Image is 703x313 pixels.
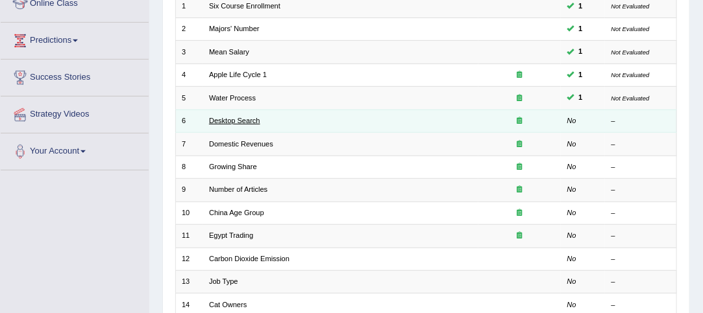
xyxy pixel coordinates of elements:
[611,254,671,264] div: –
[175,156,203,178] td: 8
[484,70,555,80] div: Exam occurring question
[567,301,576,308] em: No
[567,255,576,262] em: No
[484,93,555,104] div: Exam occurring question
[209,71,267,78] a: Apple Life Cycle 1
[567,231,576,239] em: No
[611,300,671,310] div: –
[611,139,671,150] div: –
[175,41,203,64] td: 3
[175,225,203,248] td: 11
[574,1,587,12] span: You can still take this question
[574,69,587,81] span: You can still take this question
[611,3,650,10] small: Not Evaluated
[611,49,650,56] small: Not Evaluated
[574,92,587,104] span: You can still take this question
[567,163,576,170] em: No
[611,231,671,241] div: –
[209,185,267,193] a: Number of Articles
[175,133,203,156] td: 7
[611,116,671,126] div: –
[175,271,203,294] td: 13
[175,110,203,132] td: 6
[209,163,257,170] a: Growing Share
[611,95,650,102] small: Not Evaluated
[209,209,264,216] a: China Age Group
[175,179,203,202] td: 9
[209,255,290,262] a: Carbon Dioxide Emission
[175,202,203,224] td: 10
[567,277,576,285] em: No
[484,116,555,126] div: Exam occurring question
[175,64,203,86] td: 4
[611,162,671,172] div: –
[209,117,260,124] a: Desktop Search
[567,209,576,216] em: No
[1,23,149,55] a: Predictions
[209,25,260,32] a: Majors' Number
[567,140,576,148] em: No
[611,277,671,287] div: –
[484,208,555,218] div: Exam occurring question
[209,231,253,239] a: Egypt Trading
[175,87,203,110] td: 5
[175,17,203,40] td: 2
[175,248,203,270] td: 12
[611,208,671,218] div: –
[611,185,671,195] div: –
[209,48,249,56] a: Mean Salary
[1,133,149,166] a: Your Account
[611,71,650,78] small: Not Evaluated
[484,162,555,172] div: Exam occurring question
[209,277,238,285] a: Job Type
[567,117,576,124] em: No
[1,97,149,129] a: Strategy Videos
[567,185,576,193] em: No
[1,60,149,92] a: Success Stories
[484,185,555,195] div: Exam occurring question
[611,25,650,32] small: Not Evaluated
[574,46,587,58] span: You can still take this question
[484,139,555,150] div: Exam occurring question
[484,231,555,241] div: Exam occurring question
[574,23,587,35] span: You can still take this question
[209,2,280,10] a: Six Course Enrollment
[209,301,247,308] a: Cat Owners
[209,94,256,102] a: Water Process
[209,140,273,148] a: Domestic Revenues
